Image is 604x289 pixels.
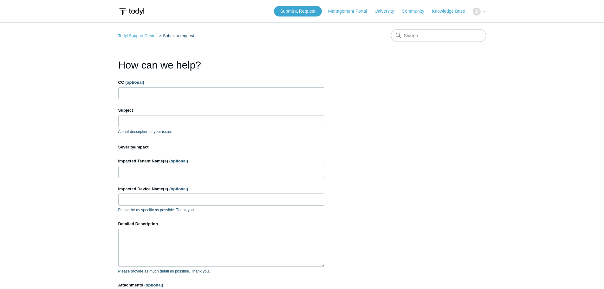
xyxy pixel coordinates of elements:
h1: How can we help? [118,57,324,73]
label: Attachments [118,282,324,288]
label: Subject [118,107,324,114]
a: Community [402,8,431,15]
a: Submit a Request [274,6,322,16]
input: Search [391,29,486,42]
p: Please provide as much detail as possible. Thank you. [118,268,324,274]
img: Todyl Support Center Help Center home page [118,6,145,17]
li: Submit a request [158,33,194,38]
a: Knowledge Base [432,8,471,15]
label: CC [118,79,324,86]
span: (optional) [144,283,163,287]
a: Todyl Support Center [118,33,157,38]
span: (optional) [125,80,144,85]
label: Impacted Tenant Name(s) [118,158,324,164]
a: University [374,8,400,15]
p: Please be as specific as possible. Thank you. [118,207,324,213]
label: Detailed Description [118,221,324,227]
a: Management Portal [328,8,373,15]
li: Todyl Support Center [118,33,158,38]
span: (optional) [169,159,188,163]
p: A brief description of your issue. [118,129,324,135]
label: Severity/Impact [118,144,324,150]
label: Impacted Device Name(s) [118,186,324,192]
span: (optional) [169,187,188,191]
